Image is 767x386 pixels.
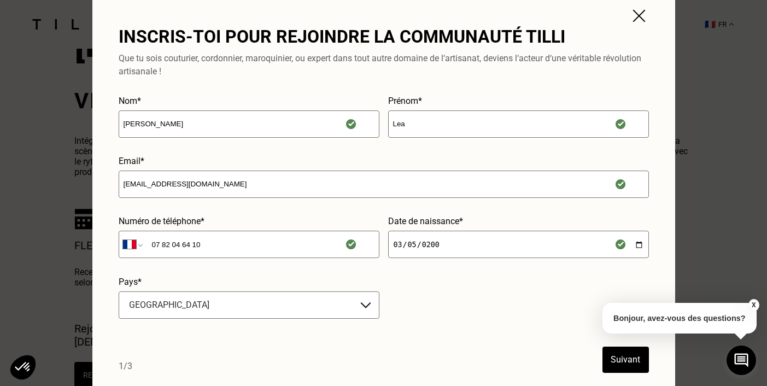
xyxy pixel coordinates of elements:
[388,110,649,138] input: Prénom
[388,96,649,106] label: Prénom*
[614,118,627,131] img: Valid firstname icon
[602,347,649,373] button: Suivant
[119,26,596,48] h3: Inscris-toi pour rejoindre la communauté Tilli
[614,238,627,251] img: Valid birthday icon
[629,6,649,26] img: yfpchv6kUof5kU+b2+COW3SZHf40Uof50U+b0Pyt9CfgAAAAAAAAAAQINPEo8Pimk+iwEAAAAASUVORK5CYII=
[119,277,379,287] label: Pays*
[119,216,379,226] label: Numéro de téléphone*
[748,299,759,311] button: X
[388,216,649,226] label: Date de naissance*
[344,118,358,131] img: Valid lastname icon
[119,156,649,166] label: Email*
[344,238,358,251] img: Valid phone icon
[359,299,372,312] img: Dropdown Arrow
[119,110,379,138] input: Nom
[119,52,649,78] p: Que tu sois couturier, cordonnier, maroquinier, ou expert dans tout autre domaine de l‘artisanat,...
[119,360,132,373] p: 1/ 3
[614,178,627,191] img: Valid email icon
[602,303,757,334] p: Bonjour, avez-vous des questions?
[388,231,649,258] input: 01/01/1990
